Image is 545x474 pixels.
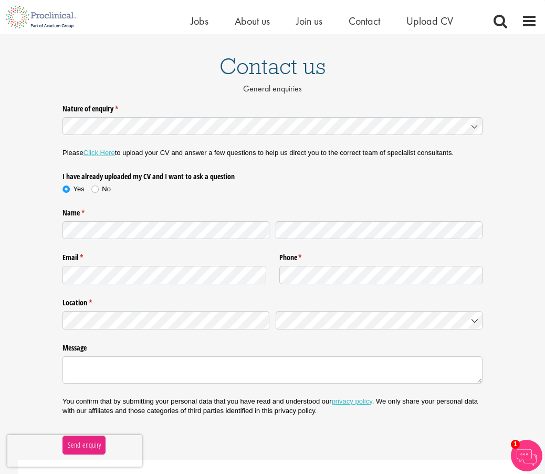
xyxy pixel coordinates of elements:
[349,14,380,28] a: Contact
[62,249,266,263] label: Email
[74,185,85,193] span: Yes
[62,168,266,181] legend: I have already uploaded my CV and I want to ask a question
[7,435,142,467] iframe: reCAPTCHA
[62,148,483,158] p: Please to upload your CV and answer a few questions to help us direct you to the correct team of ...
[406,14,453,28] a: Upload CV
[276,221,483,240] input: Last
[235,14,270,28] a: About us
[511,440,542,471] img: Chatbot
[62,397,483,416] p: You confirm that by submitting your personal data that you have read and understood our . We only...
[62,294,483,308] legend: Location
[102,185,111,193] span: No
[62,100,483,114] label: Nature of enquiry
[62,311,269,329] input: State / Province / Region
[332,397,372,405] a: privacy policy
[62,204,483,218] legend: Name
[296,14,322,28] a: Join us
[62,221,269,240] input: First
[191,14,208,28] a: Jobs
[83,149,115,157] a: Click Here
[62,339,483,353] label: Message
[279,249,483,263] label: Phone
[276,311,483,329] input: Country
[511,440,520,449] span: 1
